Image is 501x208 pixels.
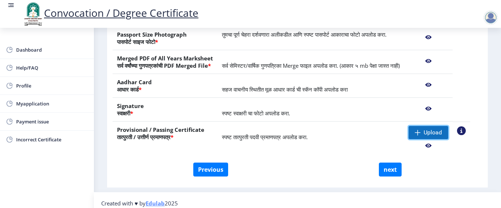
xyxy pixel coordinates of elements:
nb-action: View File [409,31,448,44]
span: Dashboard [16,45,88,54]
span: Upload [424,129,442,136]
button: Previous [193,163,228,177]
span: सहज वाचनीय स्थितीत मूळ आधार कार्ड ची स्कॅन कॉपी अपलोड करा [222,86,348,93]
td: तुमचा पूर्ण चेहरा दर्शवणारा अलीकडील आणि स्पष्ट पासपोर्ट आकाराचा फोटो अपलोड करा. [217,26,404,50]
nb-action: View File [409,102,448,115]
span: Created with ♥ by 2025 [101,200,178,207]
th: Aadhar Card आधार कार्ड [113,74,217,98]
img: logo [22,1,44,26]
span: Profile [16,81,88,90]
nb-action: View File [409,55,448,68]
th: Merged PDF of All Years Marksheet सर्व वर्षांच्या गुणपत्रकांची PDF Merged File [113,50,217,74]
th: Provisional / Passing Certificate तात्पुरती / उत्तीर्ण प्रमाणपत्र [113,122,217,157]
span: Help/FAQ [16,63,88,72]
span: स्पष्ट स्वाक्षरी चा फोटो अपलोड करा. [222,109,290,117]
th: Signature स्वाक्षरी [113,98,217,122]
th: Passport Size Photograph पासपोर्ट साइज फोटो [113,26,217,50]
nb-action: View Sample PDC [457,126,466,135]
nb-action: View File [409,139,448,152]
span: स्पष्ट तात्पुरती पदवी प्रमाणपत्र अपलोड करा. [222,133,308,141]
button: next [379,163,402,177]
span: सर्व सेमिस्टर/वार्षिक गुणपत्रिका Merge फाइल अपलोड करा. (आकार ५ mb पेक्षा जास्त नाही) [222,62,400,69]
span: Payment issue [16,117,88,126]
a: Convocation / Degree Certificate [22,6,198,20]
span: Incorrect Certificate [16,135,88,144]
span: Myapplication [16,99,88,108]
a: Edulab [146,200,165,207]
nb-action: View File [409,78,448,92]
